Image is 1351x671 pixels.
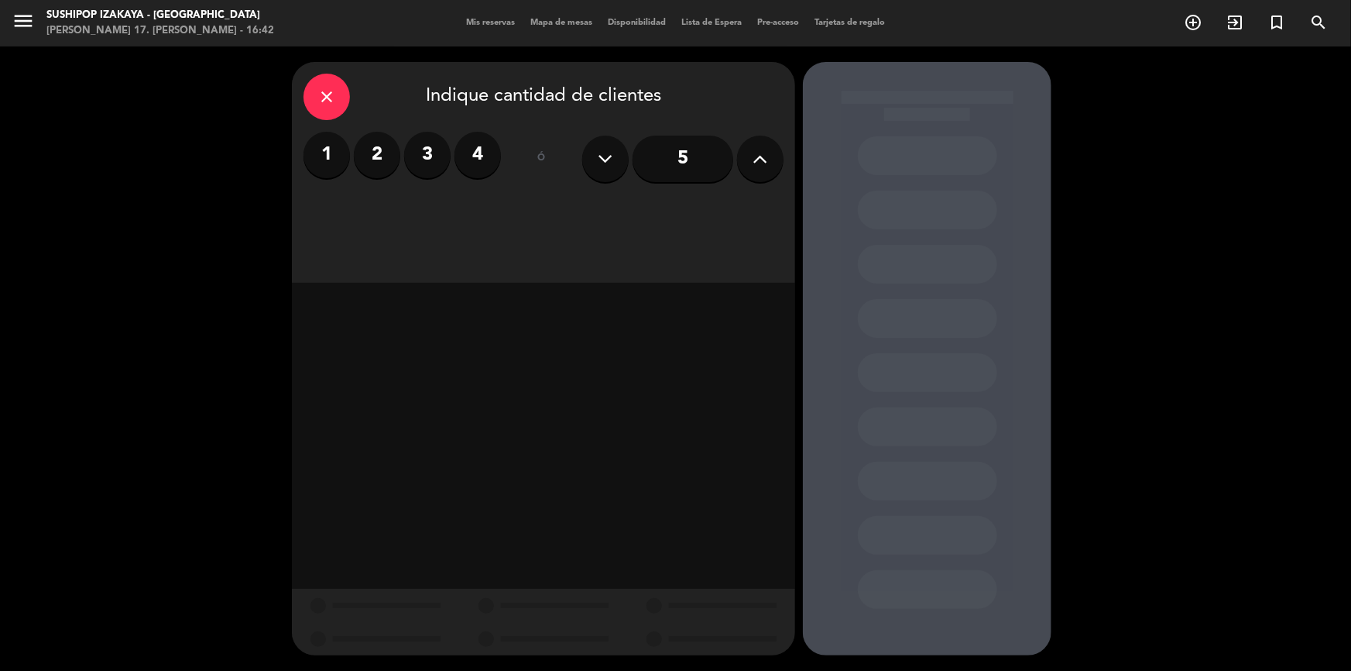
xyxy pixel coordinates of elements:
div: Sushipop Izakaya - [GEOGRAPHIC_DATA] [46,8,274,23]
i: turned_in_not [1267,13,1286,32]
span: Pre-acceso [749,19,807,27]
div: ó [516,132,567,186]
i: close [317,88,336,106]
button: menu [12,9,35,38]
label: 3 [404,132,451,178]
label: 1 [303,132,350,178]
span: Tarjetas de regalo [807,19,893,27]
i: menu [12,9,35,33]
span: Lista de Espera [674,19,749,27]
div: [PERSON_NAME] 17. [PERSON_NAME] - 16:42 [46,23,274,39]
i: search [1309,13,1328,32]
label: 2 [354,132,400,178]
label: 4 [454,132,501,178]
i: exit_to_app [1226,13,1244,32]
span: Disponibilidad [600,19,674,27]
span: Mis reservas [458,19,523,27]
i: add_circle_outline [1184,13,1202,32]
div: Indique cantidad de clientes [303,74,784,120]
span: Mapa de mesas [523,19,600,27]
